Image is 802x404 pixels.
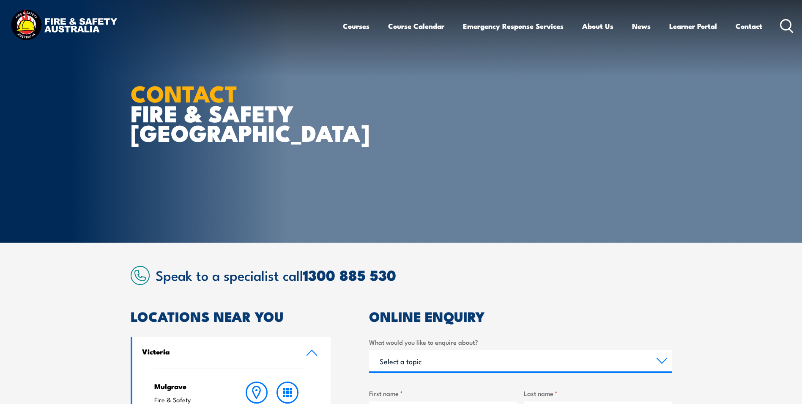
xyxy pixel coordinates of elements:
[669,15,717,37] a: Learner Portal
[131,75,238,110] strong: CONTACT
[632,15,651,37] a: News
[303,263,396,286] a: 1300 885 530
[369,388,517,398] label: First name
[369,310,672,322] h2: ONLINE ENQUIRY
[463,15,564,37] a: Emergency Response Services
[343,15,370,37] a: Courses
[388,15,444,37] a: Course Calendar
[132,337,331,368] a: Victoria
[154,382,225,391] h4: Mulgrave
[156,267,672,282] h2: Speak to a specialist call
[582,15,613,37] a: About Us
[369,337,672,347] label: What would you like to enquire about?
[142,347,293,356] h4: Victoria
[131,83,339,142] h1: FIRE & SAFETY [GEOGRAPHIC_DATA]
[524,388,672,398] label: Last name
[131,310,331,322] h2: LOCATIONS NEAR YOU
[736,15,762,37] a: Contact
